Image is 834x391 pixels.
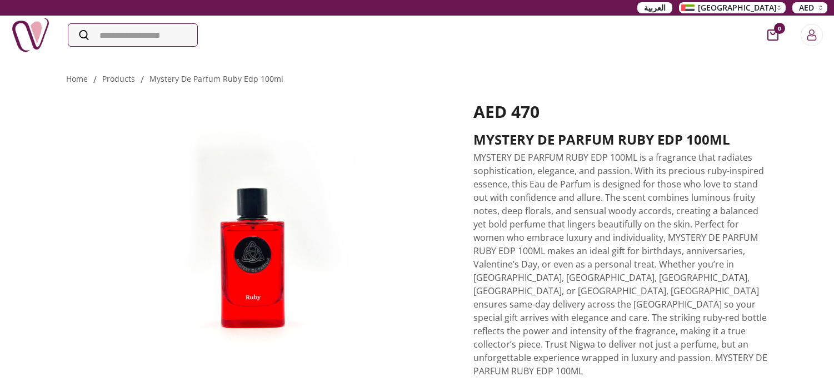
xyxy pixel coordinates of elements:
button: cart-button [767,29,778,41]
li: / [93,73,97,86]
button: AED [792,2,827,13]
img: Nigwa-uae-gifts [11,16,50,55]
p: MYSTERY DE PARFUM RUBY EDP 100ML is a fragrance that radiates sophistication, elegance, and passi... [473,151,768,378]
img: MYSTERY DE PARFUM RUBY EDP 100ML MYSTERY DE PARFUM RUBY EDP 100ML Perfume Perfume gift [66,102,442,374]
li: / [141,73,144,86]
span: AED 470 [473,100,540,123]
span: [GEOGRAPHIC_DATA] [698,2,777,13]
button: Login [801,24,823,46]
button: [GEOGRAPHIC_DATA] [679,2,786,13]
a: products [102,73,135,84]
a: Home [66,73,88,84]
span: AED [799,2,814,13]
img: Arabic_dztd3n.png [681,4,695,11]
a: mystery de parfum ruby edp 100ml [149,73,283,84]
span: 0 [774,23,785,34]
h2: MYSTERY DE PARFUM RUBY EDP 100ML [473,131,768,149]
input: Search [68,24,197,46]
span: العربية [644,2,666,13]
